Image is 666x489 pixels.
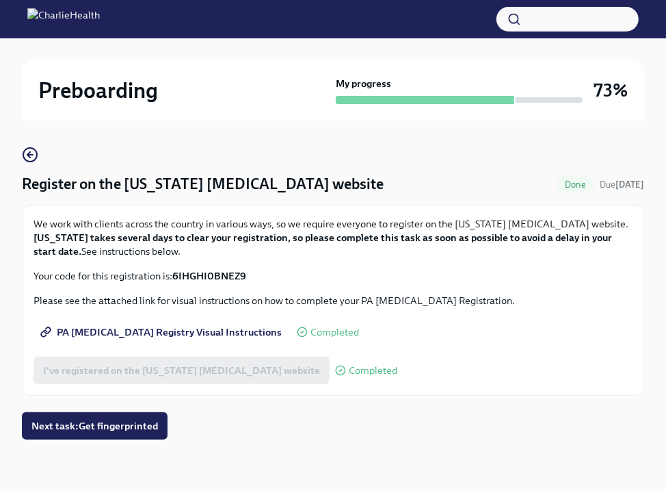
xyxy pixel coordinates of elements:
[600,178,644,191] span: September 1st, 2025 08:00
[34,318,291,346] a: PA [MEDICAL_DATA] Registry Visual Instructions
[43,325,282,339] span: PA [MEDICAL_DATA] Registry Visual Instructions
[336,77,391,90] strong: My progress
[349,366,397,376] span: Completed
[615,179,644,190] strong: [DATE]
[22,174,384,195] h4: Register on the [US_STATE] [MEDICAL_DATA] website
[172,270,246,282] strong: 6IHGHI0BNEZ9
[34,269,632,283] p: Your code for this registration is:
[310,327,359,338] span: Completed
[34,231,612,258] strong: [US_STATE] takes several days to clear your registration, so please complete this task as soon as...
[594,78,628,103] h3: 73%
[34,294,632,308] p: Please see the attached link for visual instructions on how to complete your PA [MEDICAL_DATA] Re...
[38,77,158,104] h2: Preboarding
[600,179,644,190] span: Due
[557,179,594,190] span: Done
[31,419,158,433] span: Next task : Get fingerprinted
[34,217,632,258] p: We work with clients across the country in various ways, so we require everyone to register on th...
[27,8,100,30] img: CharlieHealth
[22,412,168,440] button: Next task:Get fingerprinted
